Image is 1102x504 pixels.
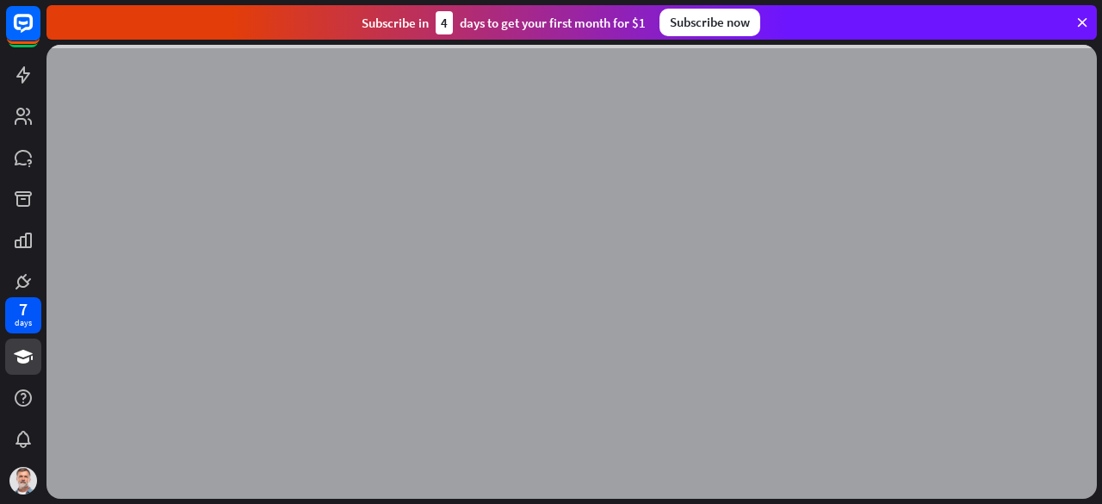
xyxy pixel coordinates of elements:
[19,302,28,317] div: 7
[362,11,646,34] div: Subscribe in days to get your first month for $1
[659,9,760,36] div: Subscribe now
[5,297,41,333] a: 7 days
[15,317,32,329] div: days
[436,11,453,34] div: 4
